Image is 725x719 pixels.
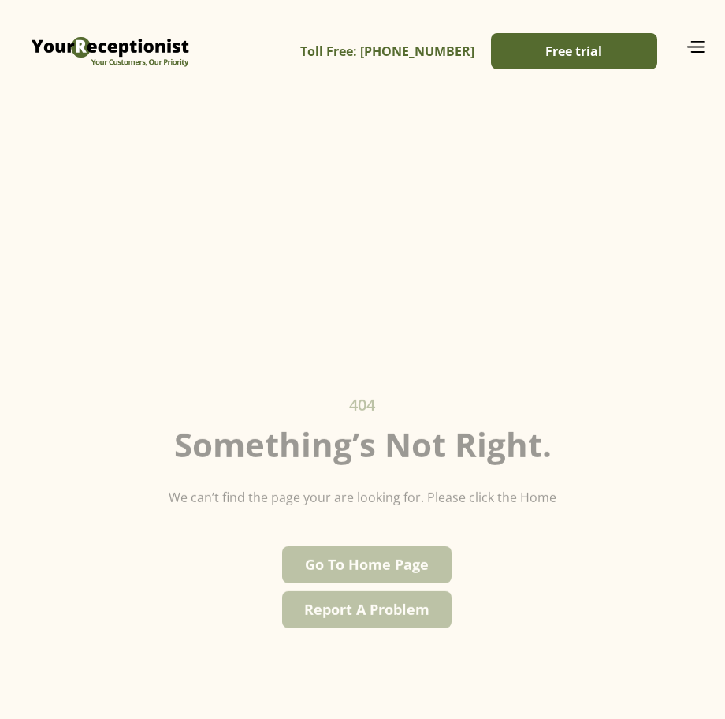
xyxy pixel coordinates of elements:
[28,12,193,83] img: Virtual Receptionist - Answering Service - Call and Live Chat Receptionist - Virtual Receptionist...
[300,34,474,69] a: Toll Free: [PHONE_NUMBER]
[169,488,556,507] p: We can’t find the page your are looking for. Please click the Home
[491,33,657,69] a: Free trial
[28,12,193,83] a: home
[661,37,705,58] div: menu
[174,425,552,464] h2: Something’s not right.
[349,393,376,417] h1: 404
[282,546,452,583] a: Go To Home Page
[282,591,452,628] a: Report A Problem
[685,40,705,53] img: icon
